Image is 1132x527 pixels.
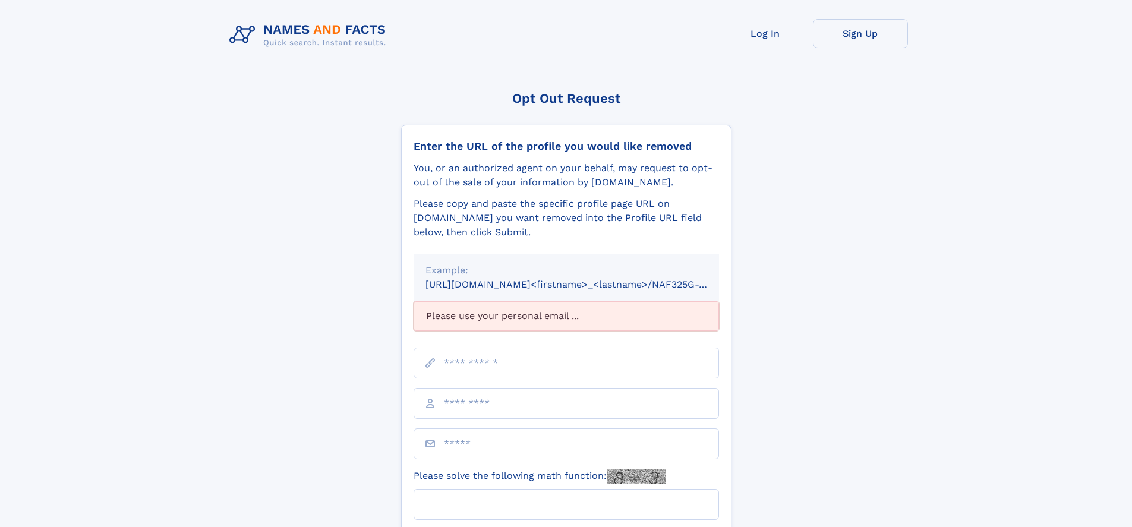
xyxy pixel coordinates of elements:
img: Logo Names and Facts [225,19,396,51]
div: Please copy and paste the specific profile page URL on [DOMAIN_NAME] you want removed into the Pr... [414,197,719,239]
div: Example: [425,263,707,277]
label: Please solve the following math function: [414,469,666,484]
small: [URL][DOMAIN_NAME]<firstname>_<lastname>/NAF325G-xxxxxxxx [425,279,742,290]
div: Enter the URL of the profile you would like removed [414,140,719,153]
a: Log In [718,19,813,48]
div: You, or an authorized agent on your behalf, may request to opt-out of the sale of your informatio... [414,161,719,190]
div: Opt Out Request [401,91,731,106]
div: Please use your personal email ... [414,301,719,331]
a: Sign Up [813,19,908,48]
